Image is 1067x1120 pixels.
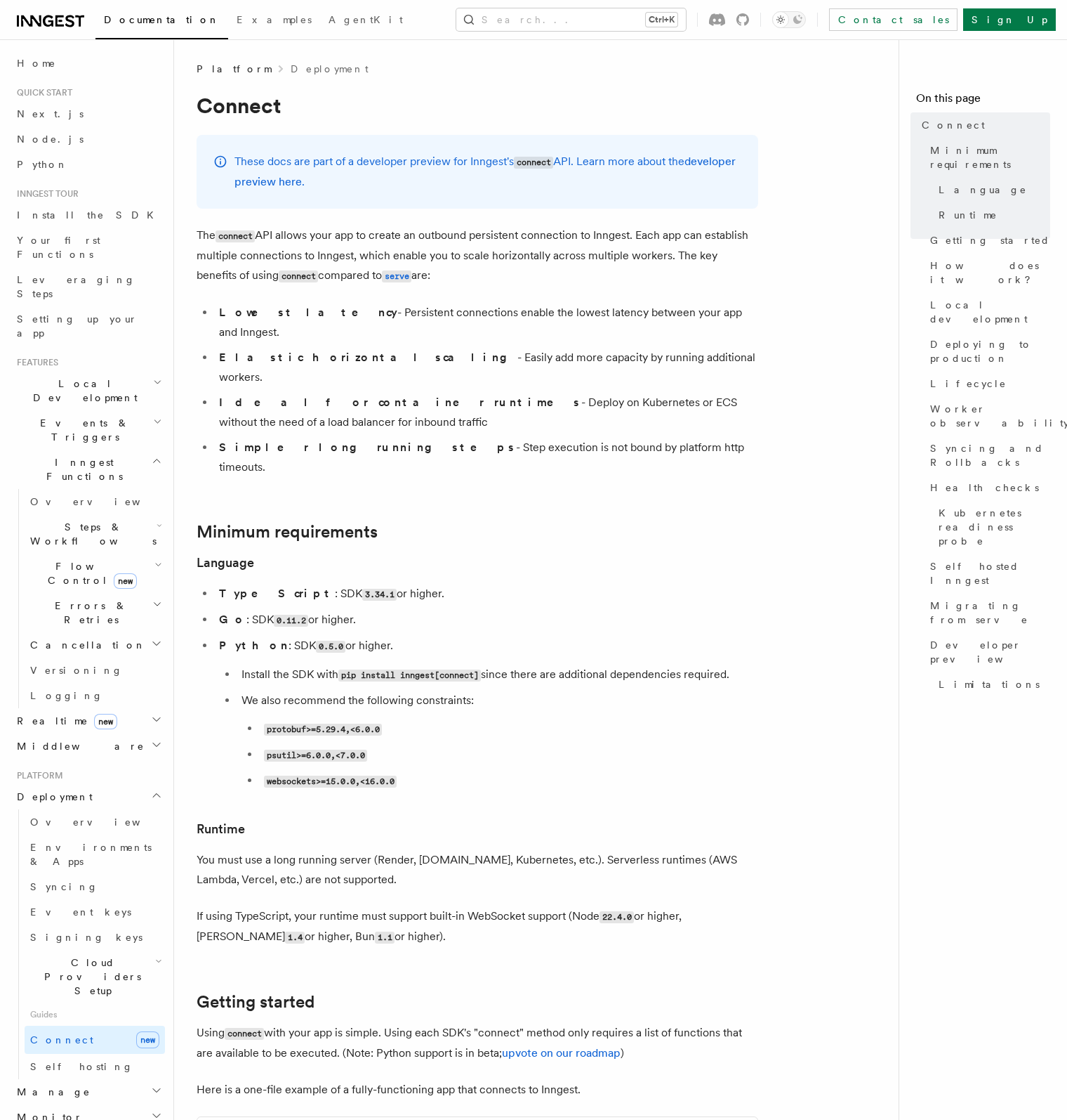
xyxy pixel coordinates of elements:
[197,992,314,1012] a: Getting started
[11,790,93,804] span: Deployment
[136,1031,159,1048] span: new
[215,636,758,791] li: : SDK or higher.
[17,56,56,70] span: Home
[11,450,165,489] button: Inngest Functions
[25,638,146,652] span: Cancellation
[25,632,165,658] button: Cancellation
[30,665,123,676] span: Versioning
[25,559,154,587] span: Flow Control
[25,1054,165,1079] a: Self hosting
[25,554,165,593] button: Flow Controlnew
[17,235,100,260] span: Your first Functions
[933,672,1050,697] a: Limitations
[11,228,165,267] a: Your first Functions
[933,202,1050,228] a: Runtime
[11,306,165,346] a: Setting up your app
[11,188,79,200] span: Inngest tour
[219,587,335,600] strong: TypeScript
[930,233,1050,247] span: Getting started
[197,522,378,542] a: Minimum requirements
[11,455,152,483] span: Inngest Functions
[197,553,254,573] a: Language
[11,416,153,444] span: Events & Triggers
[933,500,1050,554] a: Kubernetes readiness probe
[25,874,165,899] a: Syncing
[197,906,758,947] p: If using TypeScript, your runtime must support built-in WebSocket support (Node or higher, [PERSO...
[30,906,131,918] span: Event keys
[264,724,382,736] code: protobuf>=5.29.4,<6.0.0
[933,177,1050,202] a: Language
[338,670,481,682] code: pip install inngest[connect]
[25,520,157,548] span: Steps & Workflows
[316,641,345,653] code: 0.5.0
[234,152,741,192] p: These docs are part of a developer preview for Inngest's API. Learn more about the .
[219,441,516,454] strong: Simpler long running steps
[11,202,165,228] a: Install the SDK
[930,559,1050,587] span: Self hosted Inngest
[930,638,1050,666] span: Developer preview
[456,8,686,31] button: Search...Ctrl+K
[94,714,117,729] span: new
[25,1026,165,1054] a: Connectnew
[924,332,1050,371] a: Deploying to production
[939,183,1027,197] span: Language
[924,475,1050,500] a: Health checks
[274,615,308,627] code: 0.11.2
[25,956,155,998] span: Cloud Providers Setup
[924,436,1050,475] a: Syncing and Rollbacks
[17,313,138,339] span: Setting up your app
[11,489,165,708] div: Inngest Functions
[320,4,411,38] a: AgentKit
[11,357,58,368] span: Features
[225,1028,264,1040] code: connect
[25,835,165,874] a: Environments & Apps
[382,268,411,282] a: serve
[11,87,72,98] span: Quick start
[30,1061,133,1072] span: Self hosting
[11,770,63,781] span: Platform
[924,371,1050,396] a: Lifecycle
[17,134,84,145] span: Node.js
[197,93,758,118] h1: Connect
[25,489,165,514] a: Overview
[599,911,634,923] code: 22.4.0
[197,819,245,839] a: Runtime
[264,776,397,788] code: websockets>=15.0.0,<16.0.0
[11,1085,91,1099] span: Manage
[279,271,318,282] code: connect
[25,1003,165,1026] span: Guides
[930,143,1050,171] span: Minimum requirements
[11,809,165,1079] div: Deployment
[829,8,957,31] a: Contact sales
[916,112,1050,138] a: Connect
[11,101,165,126] a: Next.js
[375,932,395,944] code: 1.1
[25,514,165,554] button: Steps & Workflows
[219,613,246,626] strong: Go
[11,708,165,734] button: Realtimenew
[17,108,84,119] span: Next.js
[963,8,1056,31] a: Sign Up
[197,1080,758,1100] p: Here is a one-file example of a fully-functioning app that connects to Inngest.
[362,589,397,601] code: 3.34.1
[30,842,152,867] span: Environments & Apps
[30,690,103,701] span: Logging
[237,691,758,791] li: We also recommend the following constraints:
[916,90,1050,112] h4: On this page
[646,13,677,27] kbd: Ctrl+K
[216,230,255,242] code: connect
[11,51,165,76] a: Home
[772,11,806,28] button: Toggle dark mode
[25,599,152,627] span: Errors & Retries
[924,138,1050,177] a: Minimum requirements
[25,658,165,683] a: Versioning
[264,750,367,762] code: psutil>=6.0.0,<7.0.0
[25,809,165,835] a: Overview
[939,208,998,222] span: Runtime
[25,683,165,708] a: Logging
[291,62,369,76] a: Deployment
[237,665,758,685] li: Install the SDK with since there are additional dependencies required.
[11,126,165,152] a: Node.js
[930,441,1050,469] span: Syncing and Rollbacks
[11,739,145,753] span: Middleware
